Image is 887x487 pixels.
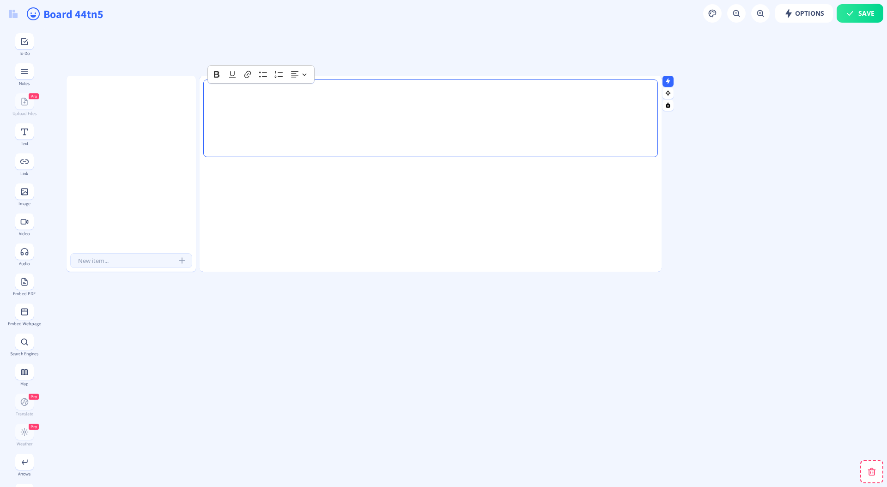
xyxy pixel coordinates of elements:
div: Link [7,171,41,176]
input: New item... [70,253,192,268]
div: Notes [7,81,41,86]
div: Text [7,141,41,146]
span: Pro [30,394,37,400]
span: Pro [30,424,37,430]
div: Map [7,381,41,386]
div: Editor toolbar [208,66,314,83]
img: logo.svg [9,10,18,18]
button: Options [775,4,833,23]
div: Rich Text Editor, main [207,84,654,153]
div: Embed PDF [7,291,41,296]
div: Arrows [7,471,41,476]
div: Video [7,231,41,236]
button: Save [837,4,883,23]
span: Pro [30,93,37,99]
div: Audio [7,261,41,266]
span: Options [784,10,824,17]
ion-icon: happy outline [26,6,41,21]
div: To-Do [7,51,41,56]
div: Image [7,201,41,206]
div: Search Engines [7,351,41,356]
div: Embed Webpage [7,321,41,326]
